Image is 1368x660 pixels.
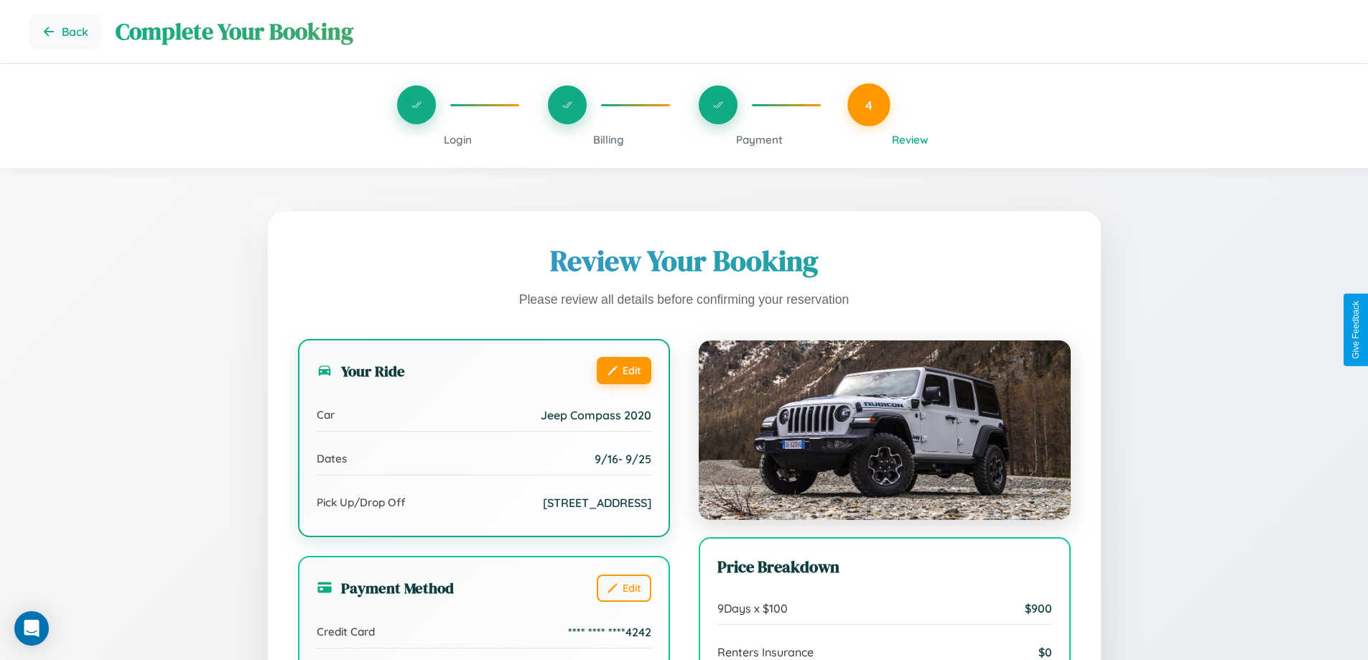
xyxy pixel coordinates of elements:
button: Edit [597,575,651,602]
p: Please review all details before confirming your reservation [298,289,1071,312]
h3: Price Breakdown [717,556,1052,578]
img: Jeep Compass [699,340,1071,520]
div: Open Intercom Messenger [14,611,49,646]
span: 9 Days x $ 100 [717,601,788,615]
span: [STREET_ADDRESS] [543,496,651,510]
span: Payment [736,133,783,147]
span: Car [317,408,335,422]
span: Pick Up/Drop Off [317,496,406,509]
span: Billing [593,133,624,147]
h3: Your Ride [317,361,405,381]
button: Go back [29,14,101,49]
div: Give Feedback [1351,301,1361,359]
button: Edit [597,357,651,384]
span: 9 / 16 - 9 / 25 [595,452,651,466]
span: $ 0 [1038,645,1052,659]
h1: Review Your Booking [298,241,1071,280]
span: 4 [865,97,873,113]
span: Dates [317,452,347,465]
span: Login [444,133,472,147]
span: Credit Card [317,625,375,638]
h1: Complete Your Booking [116,16,1339,47]
span: Jeep Compass 2020 [541,408,651,422]
span: Renters Insurance [717,645,814,659]
span: $ 900 [1025,601,1052,615]
h3: Payment Method [317,577,454,598]
span: Review [892,133,929,147]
